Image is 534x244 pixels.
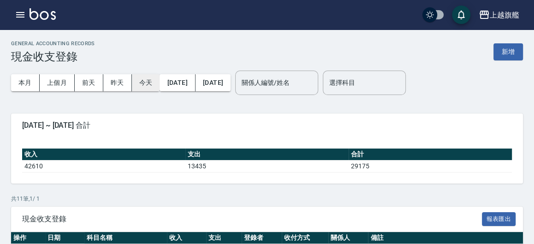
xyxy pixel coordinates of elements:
[22,214,482,224] span: 現金收支登錄
[242,232,282,244] th: 登錄者
[40,74,75,91] button: 上個月
[45,232,84,244] th: 日期
[103,74,132,91] button: 昨天
[452,6,470,24] button: save
[185,149,349,161] th: 支出
[11,195,523,203] p: 共 11 筆, 1 / 1
[206,232,242,244] th: 支出
[185,160,349,172] td: 13435
[30,8,56,20] img: Logo
[11,41,95,47] h2: GENERAL ACCOUNTING RECORDS
[11,232,45,244] th: 操作
[167,232,206,244] th: 收入
[328,232,368,244] th: 關係人
[196,74,231,91] button: [DATE]
[282,232,328,244] th: 收付方式
[22,149,185,161] th: 收入
[475,6,523,24] button: 上越旗艦
[22,160,185,172] td: 42610
[75,74,103,91] button: 前天
[11,50,95,63] h3: 現金收支登錄
[493,47,523,56] a: 新增
[349,160,512,172] td: 29175
[11,74,40,91] button: 本月
[493,43,523,60] button: 新增
[84,232,167,244] th: 科目名稱
[132,74,160,91] button: 今天
[490,9,519,21] div: 上越旗艦
[482,214,516,223] a: 報表匯出
[160,74,195,91] button: [DATE]
[22,121,512,130] span: [DATE] ~ [DATE] 合計
[349,149,512,161] th: 合計
[482,212,516,226] button: 報表匯出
